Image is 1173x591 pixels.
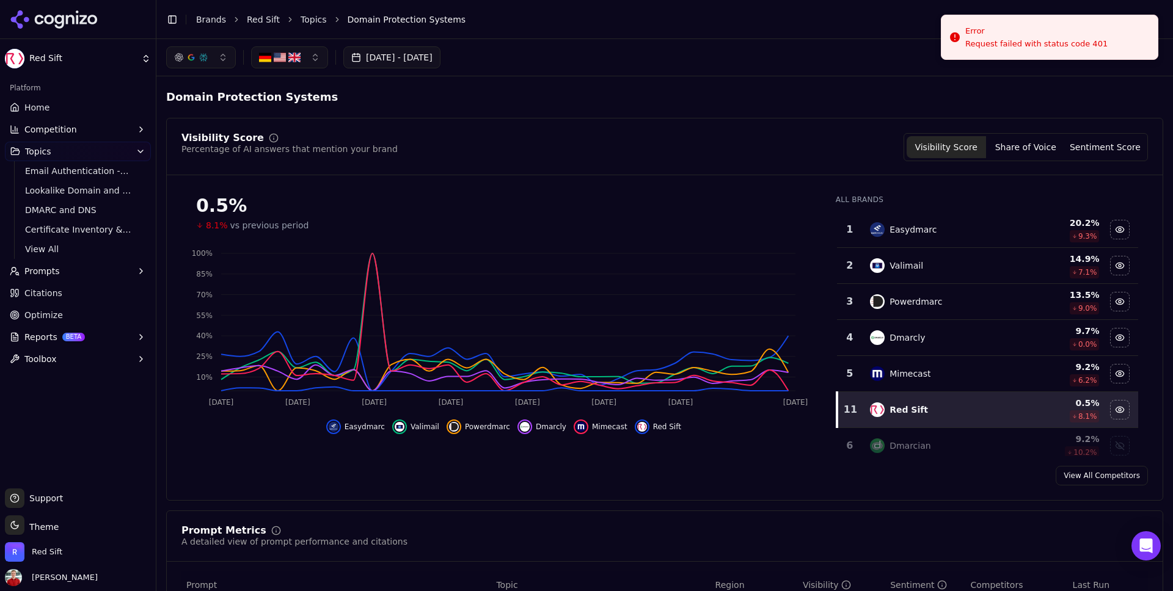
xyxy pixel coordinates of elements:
[1065,136,1145,158] button: Sentiment Score
[870,438,885,453] img: dmarcian
[24,492,63,504] span: Support
[1073,579,1109,591] span: Last Run
[1110,436,1130,455] button: Show dmarcian data
[870,294,885,309] img: powerdmarc
[803,579,851,591] div: Visibility
[196,270,213,278] tspan: 85%
[259,51,271,63] img: Germany
[196,352,213,361] tspan: 25%
[447,419,510,434] button: Hide powerdmarc data
[515,398,540,407] tspan: [DATE]
[196,332,213,340] tspan: 40%
[5,120,151,139] button: Competition
[1021,397,1099,409] div: 0.5 %
[196,15,226,24] a: Brands
[870,222,885,237] img: easydmarc
[574,419,627,434] button: Hide mimecast data
[62,333,85,341] span: BETA
[635,419,681,434] button: Hide red sift data
[1110,292,1130,311] button: Hide powerdmarc data
[274,51,286,63] img: United States
[362,398,387,407] tspan: [DATE]
[196,195,811,217] div: 0.5%
[196,373,213,382] tspan: 10%
[1078,231,1097,241] span: 9.3 %
[25,204,131,216] span: DMARC and DNS
[166,86,360,108] span: Domain Protection Systems
[842,222,858,237] div: 1
[1078,339,1097,349] span: 0.0 %
[1078,375,1097,385] span: 6.2 %
[348,13,466,26] span: Domain Protection Systems
[890,404,928,416] div: Red Sift
[837,212,1138,248] tr: 1easydmarcEasydmarc20.2%9.3%Hide easydmarc data
[24,101,49,114] span: Home
[653,422,681,432] span: Red Sift
[1021,325,1099,337] div: 9.7 %
[196,13,1139,26] nav: breadcrumb
[890,440,930,452] div: Dmarcian
[890,295,942,308] div: Powerdmarc
[842,294,858,309] div: 3
[837,356,1138,392] tr: 5mimecastMimecast9.2%6.2%Hide mimecast data
[196,311,213,320] tspan: 55%
[870,330,885,345] img: dmarcly
[20,162,136,179] a: Email Authentication - Top of Funnel
[5,78,151,98] div: Platform
[5,569,22,586] img: Jack Lilley
[5,327,151,347] button: ReportsBETA
[837,392,1138,428] tr: 11red siftRed Sift0.5%8.1%Hide red sift data
[517,419,566,434] button: Hide dmarcly data
[288,51,301,63] img: United Kingdom
[186,579,217,591] span: Prompt
[24,353,57,365] span: Toolbox
[536,422,566,432] span: Dmarcly
[20,221,136,238] a: Certificate Inventory & Monitoring
[907,136,986,158] button: Visibility Score
[496,579,517,591] span: Topic
[24,265,60,277] span: Prompts
[24,309,63,321] span: Optimize
[247,13,280,26] a: Red Sift
[181,143,398,155] div: Percentage of AI answers that mention your brand
[285,398,310,407] tspan: [DATE]
[1110,328,1130,347] button: Hide dmarcly data
[1021,289,1099,301] div: 13.5 %
[1110,400,1130,419] button: Hide red sift data
[965,38,1108,49] div: Request failed with status code 401
[5,569,98,586] button: Open user button
[24,287,62,299] span: Citations
[715,579,745,591] span: Region
[1021,253,1099,265] div: 14.9 %
[783,398,808,407] tspan: [DATE]
[837,428,1138,464] tr: 6dmarcianDmarcian9.2%10.2%Show dmarcian data
[890,332,925,344] div: Dmarcly
[837,248,1138,284] tr: 2valimailValimail14.9%7.1%Hide valimail data
[986,136,1065,158] button: Share of Voice
[870,402,885,417] img: red sift
[24,331,57,343] span: Reports
[576,422,586,432] img: mimecast
[20,241,136,258] a: View All
[5,49,24,68] img: Red Sift
[25,223,131,236] span: Certificate Inventory & Monitoring
[27,572,98,583] span: [PERSON_NAME]
[1078,267,1097,277] span: 7.1 %
[411,422,439,432] span: Valimail
[1110,220,1130,239] button: Hide easydmarc data
[1110,256,1130,275] button: Hide valimail data
[837,284,1138,320] tr: 3powerdmarcPowerdmarc13.5%9.0%Hide powerdmarc data
[181,133,264,143] div: Visibility Score
[5,261,151,281] button: Prompts
[890,368,930,380] div: Mimecast
[24,123,77,136] span: Competition
[843,402,858,417] div: 11
[25,184,131,197] span: Lookalike Domain and Brand Protection
[668,398,693,407] tspan: [DATE]
[206,219,228,231] span: 8.1%
[230,219,309,231] span: vs previous period
[1131,531,1161,560] div: Open Intercom Messenger
[842,438,858,453] div: 6
[24,522,59,532] span: Theme
[196,291,213,299] tspan: 70%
